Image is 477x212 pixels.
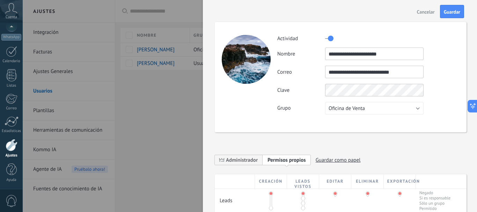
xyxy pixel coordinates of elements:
[329,105,365,112] span: Oficina de Venta
[440,5,464,18] button: Guardar
[384,174,416,189] div: Exportación
[277,35,325,42] label: Actividad
[417,9,435,14] span: Cancelar
[316,155,361,166] span: Guardar como papel
[1,178,22,182] div: Ayuda
[215,154,263,165] span: Administrador
[226,157,258,163] span: Administrador
[1,34,21,41] div: WhatsApp
[351,174,383,189] div: Eliminar
[325,102,424,115] button: Oficina de Venta
[215,189,255,207] div: Leads
[6,15,17,20] span: Cuenta
[1,106,22,111] div: Correo
[263,154,311,165] span: Add new role
[1,83,22,88] div: Listas
[287,174,319,189] div: Leads vistos
[277,87,325,94] label: Clave
[1,59,22,64] div: Calendario
[277,51,325,57] label: Nombre
[277,69,325,75] label: Correo
[277,105,325,111] label: Grupo
[1,153,22,158] div: Ajustes
[419,201,450,206] span: Sólo un grupo
[419,206,450,211] span: Permitido
[1,129,22,133] div: Estadísticas
[444,9,460,14] span: Guardar
[319,174,351,189] div: Editar
[419,196,450,201] span: Si es responsable
[414,6,438,17] button: Cancelar
[419,190,450,196] span: Negado
[255,174,287,189] div: Creación
[267,157,306,163] span: Permisos propios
